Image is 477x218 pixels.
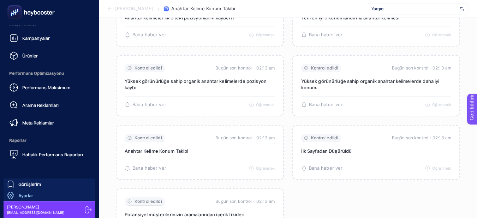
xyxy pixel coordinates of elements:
font: Anahtar Kelime Konum Takibi [125,148,189,154]
font: Bugün son kontrol・02:13 am [392,65,451,71]
font: Bana haber ver [132,102,166,107]
button: Bana haber ver [301,32,343,38]
button: Öğrenmek [249,32,275,37]
button: Öğrenmek [425,32,451,37]
font: Ürünler [22,53,38,59]
font: Arama Reklamları [22,102,59,108]
a: Meta Reklamlar [6,116,93,130]
font: Öğrenmek [432,32,451,37]
button: Bana haber ver [125,165,166,171]
font: [PERSON_NAME] [7,204,39,210]
font: Bana haber ver [309,165,343,171]
font: Öğrenmek [432,166,451,171]
font: Kampanyalar [22,35,50,41]
font: Anahtar Kelime Konum Takibi [171,6,235,11]
font: Öğrenmek [256,102,275,107]
button: Öğrenmek [249,102,275,107]
font: Anahtar kelimeler ilk 3'teki pozisyonlarını kaybetti [125,15,234,20]
font: / [158,6,160,11]
font: Öğrenmek [256,32,275,37]
span: Yargıcı [371,6,457,12]
button: Bana haber ver [125,102,166,108]
a: Görüşlerim [4,178,95,190]
font: Bugün son kontrol・02:13 am [215,65,275,71]
font: Bugün son kontrol・02:13 am [392,135,451,140]
a: Ürünler [6,49,93,63]
font: Yüksek görünürlüğe sahip organik anahtar kelimelerde pozisyon kaybı. [125,78,267,90]
font: Performans Optimizasyonu [9,71,64,76]
font: İlk Sayfadan Düşürüldü [301,148,352,154]
font: Bana haber ver [309,32,343,37]
font: Potansiyel müşterilerinizin aramalarından içerik fikirleri [125,212,245,217]
font: Yeni en iyi 3 konumlandırma anahtar kelimesi [301,15,400,20]
font: Öğrenmek [256,166,275,171]
font: Performans Maksimum [22,85,70,90]
font: Öğrenmek [432,102,451,107]
font: Bana haber ver [132,32,166,37]
font: Kontrol edildi [135,65,162,71]
font: Bugün son kontrol・02:13 am [215,135,275,140]
a: Arama Reklamları [6,98,93,112]
font: Haftalık Performans Raporları [22,152,83,157]
font: Görüşlerim [18,181,41,187]
a: Haftalık Performans Raporları [6,147,93,162]
a: Ayarlar [4,190,95,201]
font: Kontrol edildi [311,135,339,140]
font: [EMAIL_ADDRESS][DOMAIN_NAME] [7,210,64,215]
font: Bugün son kontrol・02:13 am [215,199,275,204]
a: Kampanyalar [6,31,93,45]
font: Bana haber ver [309,102,343,107]
font: Meta Reklamlar [22,120,54,126]
button: Bana haber ver [301,102,343,108]
font: Kontrol edildi [135,199,162,204]
button: Bana haber ver [125,32,166,38]
button: Bana haber ver [301,165,343,171]
font: Raporlar [9,138,26,143]
button: Öğrenmek [425,102,451,107]
font: Bana haber ver [132,165,166,171]
font: Ayarlar [18,193,33,198]
font: [PERSON_NAME] [115,6,154,11]
font: Kontrol edildi [311,65,339,71]
img: svg%3e [460,5,464,12]
font: Yüksek görünürlüğe sahip organik anahtar kelimelerde daha iyi konum. [301,78,440,90]
font: Geri bildirim [4,2,32,7]
font: Kontrol edildi [135,135,162,140]
button: Öğrenmek [249,166,275,171]
button: Öğrenmek [425,166,451,171]
a: Performans Maksimum [6,80,93,95]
